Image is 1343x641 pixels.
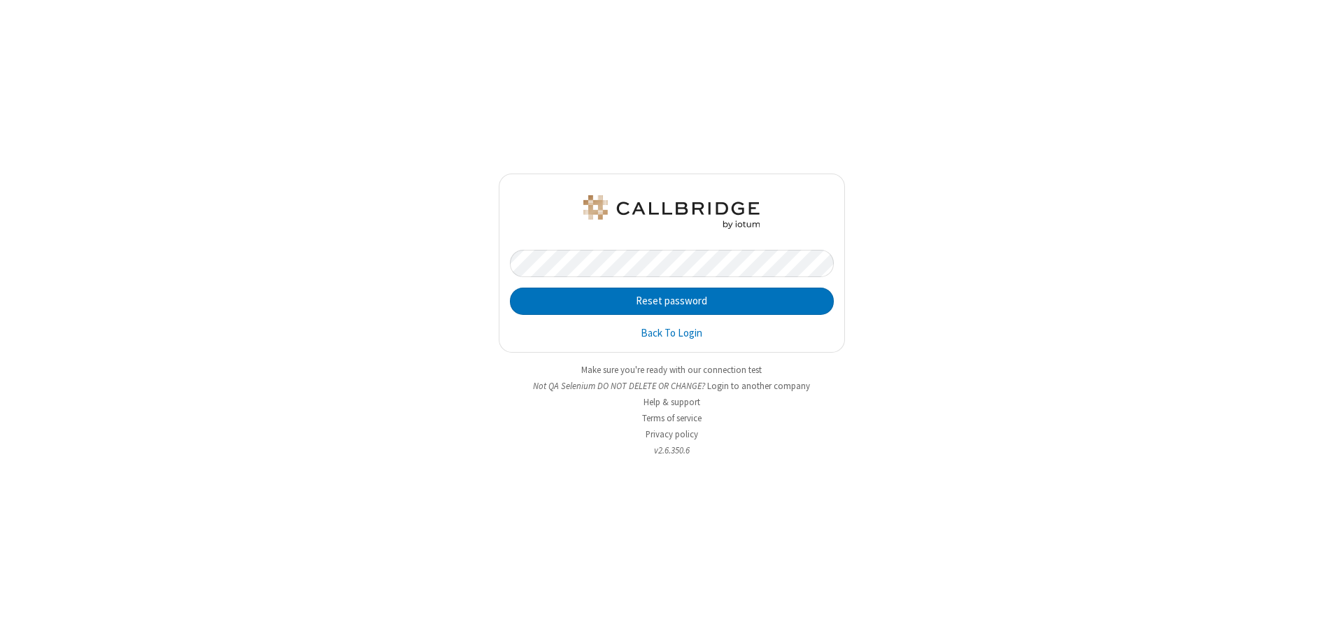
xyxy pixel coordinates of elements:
button: Reset password [510,288,834,316]
a: Terms of service [642,412,702,424]
a: Make sure you're ready with our connection test [581,364,762,376]
li: Not QA Selenium DO NOT DELETE OR CHANGE? [499,379,845,393]
a: Help & support [644,396,700,408]
a: Privacy policy [646,428,698,440]
li: v2.6.350.6 [499,444,845,457]
img: QA Selenium DO NOT DELETE OR CHANGE [581,195,762,229]
a: Back To Login [641,325,702,341]
button: Login to another company [707,379,810,393]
